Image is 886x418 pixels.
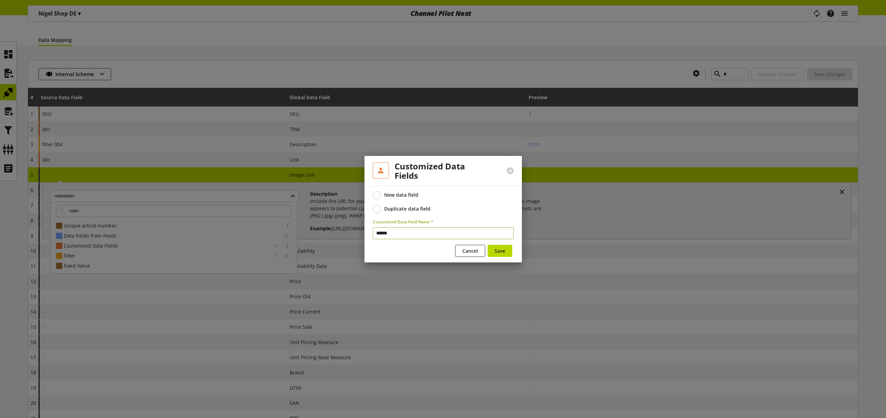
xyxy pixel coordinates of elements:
[384,192,418,198] div: New data field
[495,247,505,254] span: Save
[395,161,490,180] h2: Customized Data Fields
[373,219,433,225] span: Customized Data Field Name *
[384,206,431,212] div: Duplicate data field
[488,245,512,257] button: Save
[455,245,485,257] button: Cancel
[462,247,478,254] span: Cancel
